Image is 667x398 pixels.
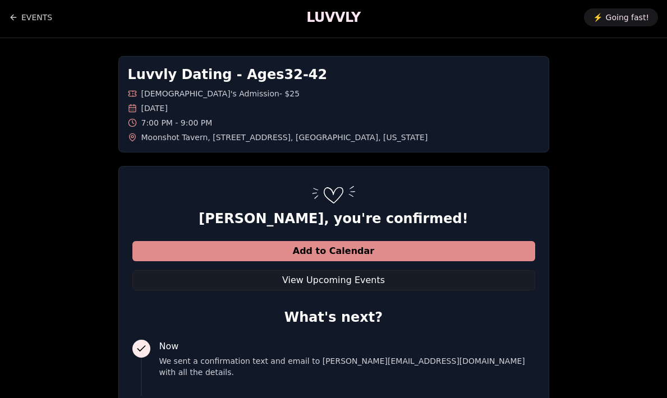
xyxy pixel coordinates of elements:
span: [DEMOGRAPHIC_DATA]'s Admission - $25 [141,88,300,99]
p: We sent a confirmation text and email to [PERSON_NAME][EMAIL_ADDRESS][DOMAIN_NAME] with all the d... [159,355,535,378]
h3: Now [159,340,535,353]
a: Back to events [9,6,52,29]
span: Going fast! [606,12,649,23]
button: View Upcoming Events [132,270,535,290]
span: 7:00 PM - 9:00 PM [141,117,213,128]
img: Confirmation Step [306,180,362,210]
span: Moonshot Tavern , [STREET_ADDRESS] , [GEOGRAPHIC_DATA] , [US_STATE] [141,132,428,143]
span: ⚡️ [593,12,602,23]
h2: [PERSON_NAME] , you're confirmed! [132,210,535,228]
a: LUVVLY [306,8,360,26]
h1: Luvvly Dating - Ages 32 - 42 [128,66,540,84]
button: Add to Calendar [132,241,535,261]
span: [DATE] [141,103,168,114]
h2: What's next? [132,304,535,326]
